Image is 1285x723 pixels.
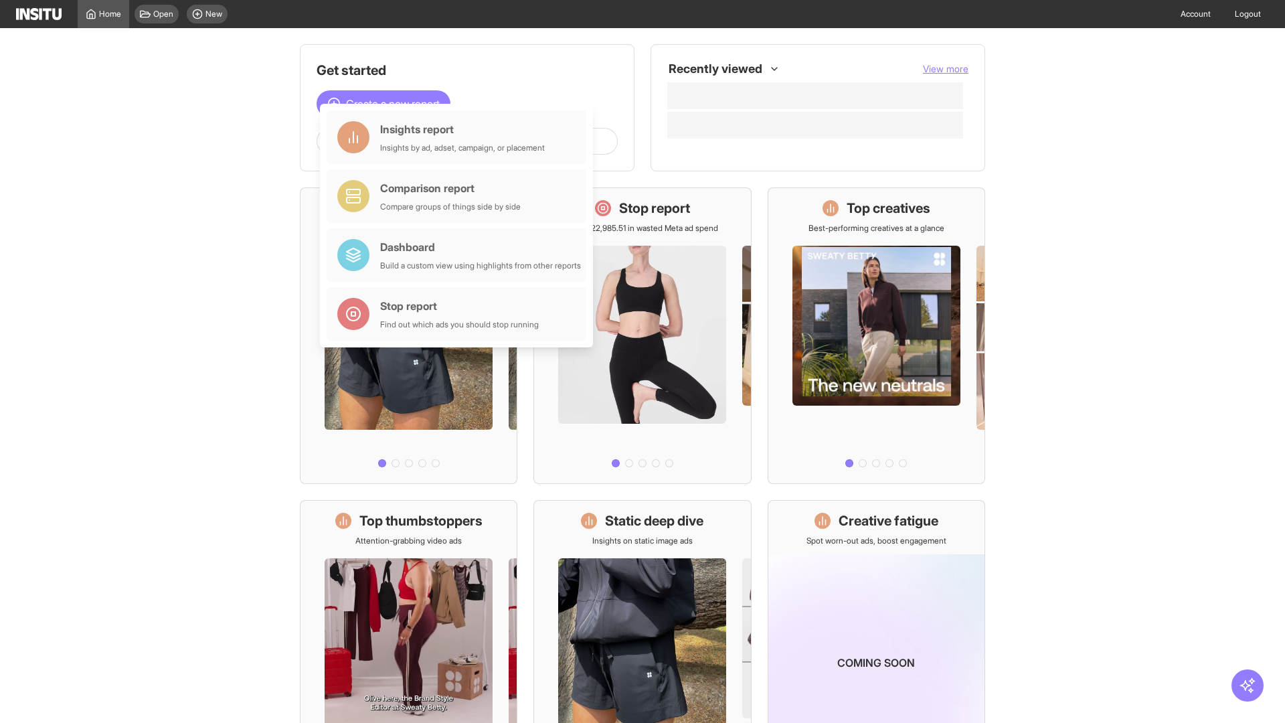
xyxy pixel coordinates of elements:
[380,298,539,314] div: Stop report
[619,199,690,218] h1: Stop report
[99,9,121,19] span: Home
[317,90,450,117] button: Create a new report
[205,9,222,19] span: New
[605,511,703,530] h1: Static deep dive
[380,180,521,196] div: Comparison report
[355,536,462,546] p: Attention-grabbing video ads
[380,143,545,153] div: Insights by ad, adset, campaign, or placement
[923,63,968,74] span: View more
[16,8,62,20] img: Logo
[300,187,517,484] a: What's live nowSee all active ads instantly
[808,223,944,234] p: Best-performing creatives at a glance
[847,199,930,218] h1: Top creatives
[768,187,985,484] a: Top creativesBest-performing creatives at a glance
[380,121,545,137] div: Insights report
[592,536,693,546] p: Insights on static image ads
[380,202,521,212] div: Compare groups of things side by side
[380,319,539,330] div: Find out which ads you should stop running
[533,187,751,484] a: Stop reportSave £22,985.51 in wasted Meta ad spend
[380,260,581,271] div: Build a custom view using highlights from other reports
[153,9,173,19] span: Open
[359,511,483,530] h1: Top thumbstoppers
[346,96,440,112] span: Create a new report
[380,239,581,255] div: Dashboard
[317,61,618,80] h1: Get started
[567,223,718,234] p: Save £22,985.51 in wasted Meta ad spend
[923,62,968,76] button: View more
